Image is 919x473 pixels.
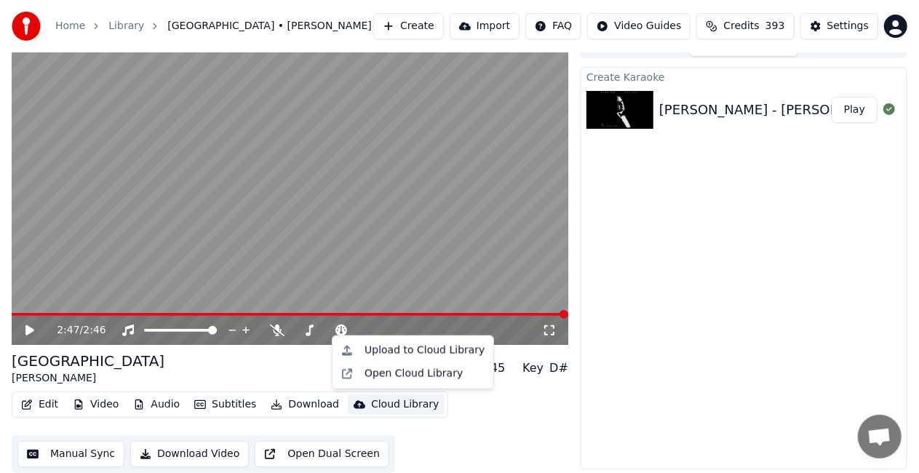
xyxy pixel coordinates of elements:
div: [GEOGRAPHIC_DATA] [12,351,164,371]
button: Create [373,13,444,39]
button: Download Video [130,441,249,467]
span: 2:46 [83,323,106,338]
div: [PERSON_NAME] [12,371,164,386]
button: Open Dual Screen [255,441,389,467]
button: Import [450,13,520,39]
button: Video [67,394,124,415]
nav: breadcrumb [55,19,372,33]
img: youka [12,12,41,41]
div: Upload to Cloud Library [365,343,485,358]
div: Open Cloud Library [365,367,463,381]
button: Subtitles [188,394,262,415]
div: Key [522,359,544,377]
div: Create Karaoke [581,68,907,85]
button: Download [265,394,345,415]
a: Library [108,19,144,33]
div: / [57,323,92,338]
div: Cloud Library [371,397,439,412]
button: FAQ [525,13,581,39]
button: Credits393 [696,13,794,39]
div: Settings [827,19,869,33]
button: Settings [800,13,878,39]
button: Play [832,97,878,123]
button: Audio [127,394,186,415]
span: 2:47 [57,323,79,338]
a: Home [55,19,85,33]
div: Open chat [858,415,902,458]
button: Manual Sync [17,441,124,467]
button: Edit [15,394,64,415]
span: [GEOGRAPHIC_DATA] • [PERSON_NAME] [167,19,372,33]
div: D# [549,359,568,377]
button: Video Guides [587,13,691,39]
span: 393 [765,19,785,33]
span: Credits [723,19,759,33]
